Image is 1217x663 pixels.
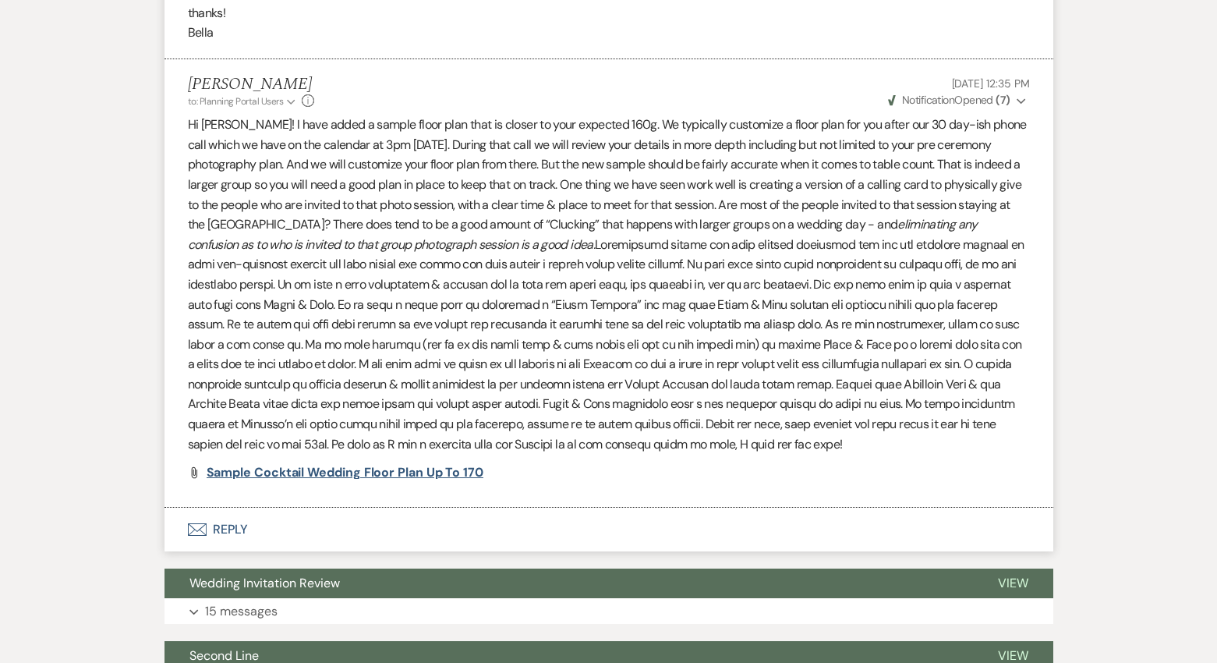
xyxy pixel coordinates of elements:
[886,92,1030,108] button: NotificationOpened (7)
[188,3,1030,23] p: thanks!
[902,93,954,107] span: Notification
[165,508,1053,551] button: Reply
[973,569,1053,598] button: View
[207,466,483,479] a: Sample Cocktail Wedding Floor Plan Up To 170
[188,75,315,94] h5: [PERSON_NAME]
[189,575,340,591] span: Wedding Invitation Review
[205,601,278,622] p: 15 messages
[188,115,1030,454] p: Hi [PERSON_NAME]! I have added a sample floor plan that is closer to your expected 160g. We typic...
[952,76,1030,90] span: [DATE] 12:35 PM
[998,575,1028,591] span: View
[165,569,973,598] button: Wedding Invitation Review
[188,23,1030,43] p: Bella
[165,598,1053,625] button: 15 messages
[996,93,1010,107] strong: ( 7 )
[188,94,299,108] button: to: Planning Portal Users
[188,95,284,108] span: to: Planning Portal Users
[188,216,978,253] em: eliminating any confusion as to who is invited to that group photograph session is a good idea.
[207,464,483,480] span: Sample Cocktail Wedding Floor Plan Up To 170
[888,93,1010,107] span: Opened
